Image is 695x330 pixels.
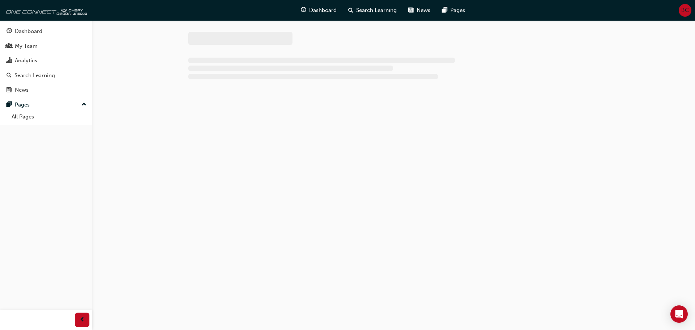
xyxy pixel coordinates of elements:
[80,316,85,325] span: prev-icon
[679,4,691,17] button: BC
[81,100,87,109] span: up-icon
[15,42,38,50] div: My Team
[3,54,89,67] a: Analytics
[3,98,89,112] button: Pages
[348,6,353,15] span: search-icon
[309,6,337,14] span: Dashboard
[442,6,447,15] span: pages-icon
[3,69,89,82] a: Search Learning
[15,86,29,94] div: News
[301,6,306,15] span: guage-icon
[7,28,12,35] span: guage-icon
[670,305,688,323] div: Open Intercom Messenger
[7,72,12,79] span: search-icon
[14,71,55,80] div: Search Learning
[15,57,37,65] div: Analytics
[295,3,342,18] a: guage-iconDashboard
[7,58,12,64] span: chart-icon
[15,27,42,35] div: Dashboard
[356,6,397,14] span: Search Learning
[3,83,89,97] a: News
[681,6,689,14] span: BC
[4,3,87,17] img: oneconnect
[408,6,414,15] span: news-icon
[7,87,12,93] span: news-icon
[417,6,430,14] span: News
[342,3,403,18] a: search-iconSearch Learning
[436,3,471,18] a: pages-iconPages
[7,102,12,108] span: pages-icon
[7,43,12,50] span: people-icon
[403,3,436,18] a: news-iconNews
[3,25,89,38] a: Dashboard
[450,6,465,14] span: Pages
[9,111,89,122] a: All Pages
[3,39,89,53] a: My Team
[15,101,30,109] div: Pages
[3,23,89,98] button: DashboardMy TeamAnalyticsSearch LearningNews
